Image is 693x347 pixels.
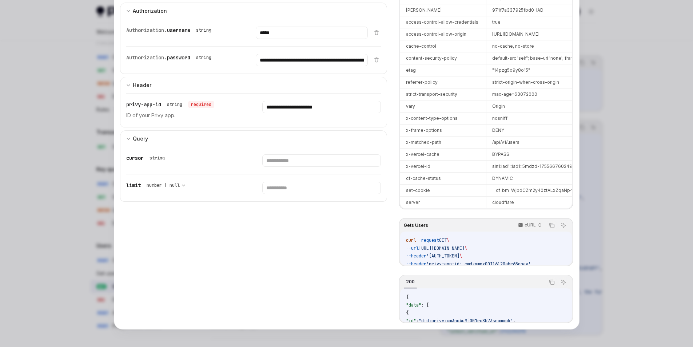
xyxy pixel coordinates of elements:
[492,200,514,205] div: cloudflare
[426,253,459,259] span: '[AUTH_TOKEN]
[188,101,214,108] div: required
[492,31,539,37] div: [URL][DOMAIN_NAME]
[406,163,430,169] div: x-vercel-id
[465,245,467,251] span: \
[406,91,457,97] div: strict-transport-security
[492,91,537,97] div: max-age=63072000
[492,19,501,25] div: true
[406,294,409,300] span: {
[406,188,430,193] div: set-cookie
[406,245,419,251] span: --url
[126,27,214,34] div: Authorization.username
[559,277,568,287] button: Ask AI
[492,151,509,157] div: BYPASS
[492,43,534,49] div: no-cache, no-store
[126,182,141,189] span: limit
[447,237,449,243] span: \
[513,318,515,324] span: ,
[196,27,211,33] div: string
[406,79,438,85] div: referrer-policy
[406,31,466,37] div: access-control-allow-origin
[514,219,545,232] button: cURL
[406,237,416,243] span: curl
[459,253,462,259] span: \
[492,127,504,133] div: DENY
[426,261,531,267] span: 'privy-app-id: cmdzxmpx001l6l20abr65onav'
[492,79,559,85] div: strict-origin-when-cross-origin
[404,222,428,228] span: Gets Users
[133,81,151,90] div: Header
[492,176,513,181] div: DYNAMIC
[416,237,439,243] span: --request
[492,139,519,145] div: /api/v1/users
[525,222,536,228] p: cURL
[439,237,447,243] span: GET
[406,67,416,73] div: etag
[406,127,442,133] div: x-frame-options
[416,318,419,324] span: :
[406,302,421,308] span: "data"
[133,7,167,15] div: Authorization
[126,155,144,161] span: cursor
[196,55,211,60] div: string
[133,134,148,143] div: Query
[406,253,426,259] span: --header
[126,154,168,162] div: cursor
[492,7,543,13] div: 971f7a337925fbd0-IAD
[406,151,439,157] div: x-vercel-cache
[559,221,568,230] button: Ask AI
[126,101,161,108] span: privy-app-id
[406,318,416,324] span: "id"
[547,221,557,230] button: Copy the contents from the code block
[404,277,417,286] div: 200
[167,54,190,61] span: password
[126,54,167,61] span: Authorization.
[406,176,441,181] div: cf-cache-status
[419,245,465,251] span: [URL][DOMAIN_NAME]
[492,115,507,121] div: nosniff
[421,302,429,308] span: : [
[167,102,182,107] div: string
[406,310,409,316] span: {
[406,200,420,205] div: server
[126,111,245,120] p: ID of your Privy app.
[126,27,167,33] span: Authorization.
[126,101,214,108] div: privy-app-id
[167,27,190,33] span: username
[492,103,505,109] div: Origin
[406,43,436,49] div: cache-control
[419,318,513,324] span: "did:privy:cm3np4u9j001rc8b73seqmqqk"
[492,67,530,73] div: "14pzg5o9y8o15"
[406,261,426,267] span: --header
[126,182,188,189] div: limit
[406,7,442,13] div: [PERSON_NAME]
[126,54,214,61] div: Authorization.password
[120,77,387,93] button: expand input section
[547,277,557,287] button: Copy the contents from the code block
[406,103,415,109] div: vary
[120,130,387,147] button: expand input section
[120,3,387,19] button: expand input section
[406,139,441,145] div: x-matched-path
[406,115,458,121] div: x-content-type-options
[406,19,478,25] div: access-control-allow-credentials
[406,55,457,61] div: content-security-policy
[150,155,165,161] div: string
[492,163,610,169] div: sin1:iad1::iad1::5mdzd-1755667602494-ae9da528c544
